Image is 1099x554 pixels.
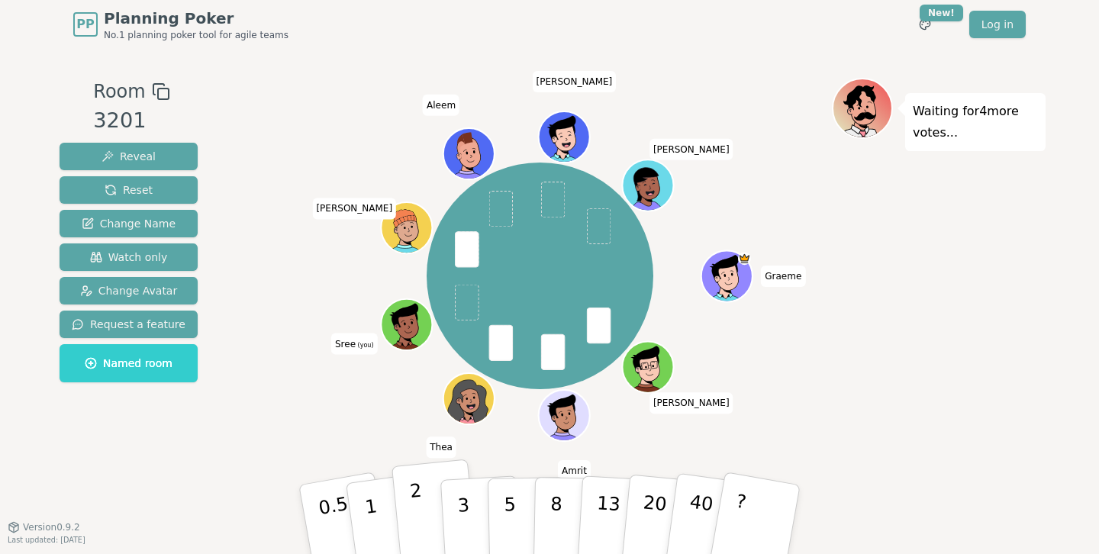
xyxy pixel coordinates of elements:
span: Named room [85,356,172,371]
p: Waiting for 4 more votes... [913,101,1038,143]
span: Request a feature [72,317,185,332]
span: Click to change your name [558,459,591,481]
span: No.1 planning poker tool for agile teams [104,29,288,41]
button: New! [911,11,939,38]
button: Version0.9.2 [8,521,80,533]
span: PP [76,15,94,34]
span: Room [93,78,145,105]
span: Click to change your name [649,138,733,159]
a: PPPlanning PokerNo.1 planning poker tool for agile teams [73,8,288,41]
div: New! [920,5,963,21]
span: Last updated: [DATE] [8,536,85,544]
span: Change Name [82,216,176,231]
span: Click to change your name [533,71,617,92]
span: Reset [105,182,153,198]
span: Click to change your name [426,436,456,458]
span: Reveal [102,149,156,164]
span: Change Avatar [80,283,178,298]
button: Named room [60,344,198,382]
span: Planning Poker [104,8,288,29]
span: Version 0.9.2 [23,521,80,533]
button: Reveal [60,143,198,170]
button: Reset [60,176,198,204]
button: Request a feature [60,311,198,338]
span: Graeme is the host [739,252,752,265]
button: Change Avatar [60,277,198,304]
div: 3201 [93,105,169,137]
span: Click to change your name [761,266,805,287]
span: Click to change your name [649,392,733,414]
button: Change Name [60,210,198,237]
button: Click to change your avatar [383,300,431,348]
span: Click to change your name [331,333,378,354]
span: Click to change your name [312,198,396,219]
span: (you) [356,341,374,348]
span: Click to change your name [423,94,459,115]
a: Log in [969,11,1026,38]
span: Watch only [90,250,168,265]
button: Watch only [60,243,198,271]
